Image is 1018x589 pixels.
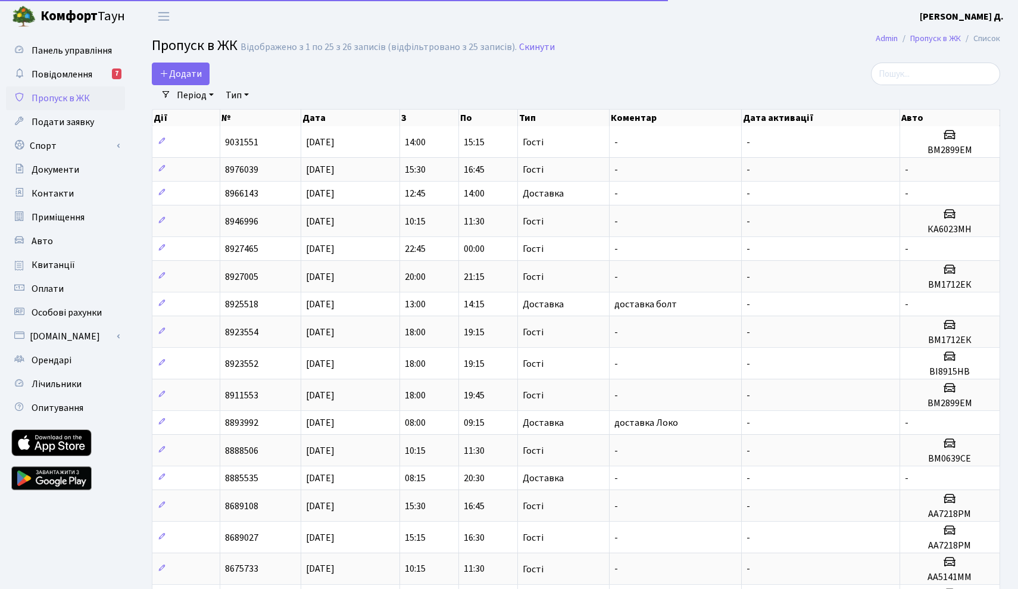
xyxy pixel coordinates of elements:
[32,354,71,367] span: Орендарі
[225,563,258,576] span: 8675733
[405,326,426,339] span: 18:00
[32,116,94,129] span: Подати заявку
[900,110,1000,126] th: Авто
[160,67,202,80] span: Додати
[6,277,125,301] a: Оплати
[221,85,254,105] a: Тип
[306,242,335,255] span: [DATE]
[225,531,258,544] span: 8689027
[32,282,64,295] span: Оплати
[523,189,564,198] span: Доставка
[459,110,518,126] th: По
[225,416,258,429] span: 8893992
[614,563,618,576] span: -
[747,187,750,200] span: -
[614,326,618,339] span: -
[32,306,102,319] span: Особові рахунки
[32,378,82,391] span: Лічильники
[747,531,750,544] span: -
[747,326,750,339] span: -
[523,217,544,226] span: Гості
[6,372,125,396] a: Лічильники
[405,215,426,228] span: 10:15
[464,270,485,283] span: 21:15
[306,389,335,402] span: [DATE]
[225,500,258,513] span: 8689108
[405,472,426,485] span: 08:15
[405,242,426,255] span: 22:45
[225,326,258,339] span: 8923554
[614,472,618,485] span: -
[464,187,485,200] span: 14:00
[905,298,908,311] span: -
[858,26,1018,51] nav: breadcrumb
[112,68,121,79] div: 7
[405,357,426,370] span: 18:00
[464,357,485,370] span: 19:15
[405,563,426,576] span: 10:15
[464,472,485,485] span: 20:30
[523,418,564,428] span: Доставка
[614,215,618,228] span: -
[400,110,459,126] th: З
[905,335,995,346] h5: ВМ1712ЕК
[905,540,995,551] h5: АA7218PM
[405,444,426,457] span: 10:15
[40,7,125,27] span: Таун
[905,572,995,583] h5: АА5141ММ
[152,35,238,56] span: Пропуск в ЖК
[6,325,125,348] a: [DOMAIN_NAME]
[306,298,335,311] span: [DATE]
[6,205,125,229] a: Приміщення
[225,389,258,402] span: 8911553
[6,63,125,86] a: Повідомлення7
[464,389,485,402] span: 19:45
[405,389,426,402] span: 18:00
[306,531,335,544] span: [DATE]
[225,444,258,457] span: 8888506
[6,158,125,182] a: Документи
[32,258,75,272] span: Квитанції
[241,42,517,53] div: Відображено з 1 по 25 з 26 записів (відфільтровано з 25 записів).
[405,500,426,513] span: 15:30
[464,444,485,457] span: 11:30
[905,242,908,255] span: -
[306,416,335,429] span: [DATE]
[464,298,485,311] span: 14:15
[519,42,555,53] a: Скинути
[32,163,79,176] span: Документи
[464,136,485,149] span: 15:15
[747,472,750,485] span: -
[225,136,258,149] span: 9031551
[747,563,750,576] span: -
[6,301,125,325] a: Особові рахунки
[464,215,485,228] span: 11:30
[747,500,750,513] span: -
[225,298,258,311] span: 8925518
[910,32,961,45] a: Пропуск в ЖК
[614,389,618,402] span: -
[614,136,618,149] span: -
[306,472,335,485] span: [DATE]
[523,165,544,174] span: Гості
[306,444,335,457] span: [DATE]
[464,242,485,255] span: 00:00
[152,110,220,126] th: Дії
[614,270,618,283] span: -
[920,10,1004,23] b: [PERSON_NAME] Д.
[523,272,544,282] span: Гості
[905,145,995,156] h5: ВМ2899ЕМ
[405,416,426,429] span: 08:00
[747,242,750,255] span: -
[747,357,750,370] span: -
[152,63,210,85] a: Додати
[306,500,335,513] span: [DATE]
[464,500,485,513] span: 16:45
[876,32,898,45] a: Admin
[614,531,618,544] span: -
[523,138,544,147] span: Гості
[306,563,335,576] span: [DATE]
[6,229,125,253] a: Авто
[149,7,179,26] button: Переключити навігацію
[405,187,426,200] span: 12:45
